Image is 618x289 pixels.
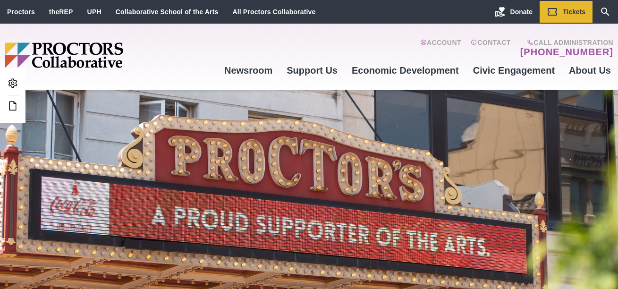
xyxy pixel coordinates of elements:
[279,58,345,83] a: Support Us
[562,58,618,83] a: About Us
[520,46,613,58] a: [PHONE_NUMBER]
[466,58,562,83] a: Civic Engagement
[49,8,73,16] a: theREP
[345,58,466,83] a: Economic Development
[540,1,593,23] a: Tickets
[5,75,21,93] a: Admin Area
[232,8,315,16] a: All Proctors Collaborative
[563,8,585,16] span: Tickets
[420,39,461,58] a: Account
[517,39,613,46] span: Call Administration
[87,8,102,16] a: UPH
[471,39,511,58] a: Contact
[7,8,35,16] a: Proctors
[217,58,279,83] a: Newsroom
[510,8,533,16] span: Donate
[487,1,540,23] a: Donate
[593,1,618,23] a: Search
[5,98,21,115] a: Edit this Post/Page
[116,8,219,16] a: Collaborative School of the Arts
[5,42,196,68] img: Proctors logo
